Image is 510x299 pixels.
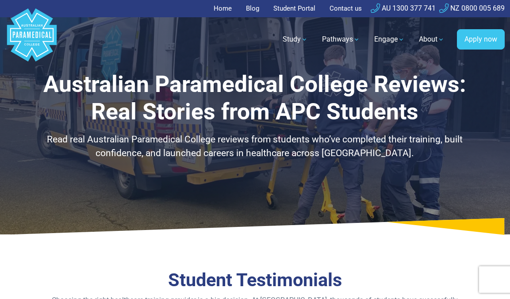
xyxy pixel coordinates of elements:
[369,27,410,52] a: Engage
[277,27,313,52] a: Study
[43,71,468,126] h1: Australian Paramedical College Reviews: Real Stories from APC Students
[439,4,505,12] a: NZ 0800 005 689
[43,269,468,291] h2: Student Testimonials
[457,29,505,50] a: Apply now
[5,17,58,62] a: Australian Paramedical College
[317,27,365,52] a: Pathways
[414,27,450,52] a: About
[43,133,468,161] p: Read real Australian Paramedical College reviews from students who’ve completed their training, b...
[371,4,436,12] a: AU 1300 377 741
